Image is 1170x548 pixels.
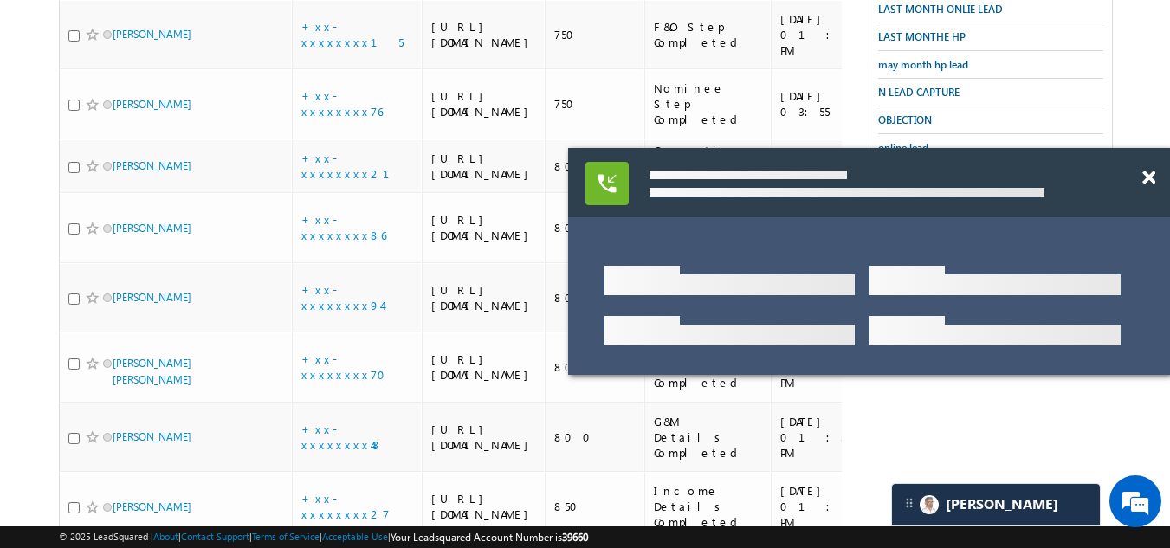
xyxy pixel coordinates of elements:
[113,28,191,41] a: [PERSON_NAME]
[301,491,390,521] a: +xx-xxxxxxxx27
[878,113,932,126] span: OBJECTION
[554,429,637,445] div: 800
[878,3,1003,16] span: LAST MONTH ONLIE LEAD
[301,351,396,382] a: +xx-xxxxxxxx70
[113,291,191,304] a: [PERSON_NAME]
[301,151,410,181] a: +xx-xxxxxxxx21
[391,531,588,544] span: Your Leadsquared Account Number is
[431,422,537,453] div: [URL][DOMAIN_NAME]
[431,351,537,383] div: [URL][DOMAIN_NAME]
[554,158,637,174] div: 800
[920,495,939,514] img: Carter
[780,414,877,461] div: [DATE] 01:38 PM
[431,19,537,50] div: [URL][DOMAIN_NAME]
[431,151,537,182] div: [URL][DOMAIN_NAME]
[878,86,960,99] span: N LEAD CAPTURE
[554,359,637,375] div: 800
[301,19,404,49] a: +xx-xxxxxxxx15
[431,282,537,313] div: [URL][DOMAIN_NAME]
[29,91,73,113] img: d_60004797649_company_0_60004797649
[554,96,637,112] div: 750
[878,58,968,71] span: may month hp lead
[654,414,763,461] div: G&M Details Completed
[59,529,588,545] span: © 2025 LeadSquared | | | | |
[301,422,383,452] a: +xx-xxxxxxxx48
[431,88,537,119] div: [URL][DOMAIN_NAME]
[236,425,314,448] em: Start Chat
[654,19,763,50] div: F&O Step Completed
[780,88,877,119] div: [DATE] 03:55 PM
[554,499,637,514] div: 850
[113,159,191,172] a: [PERSON_NAME]
[153,531,178,542] a: About
[554,220,637,235] div: 800
[301,88,383,119] a: +xx-xxxxxxxx76
[554,27,637,42] div: 750
[113,98,191,111] a: [PERSON_NAME]
[252,531,320,542] a: Terms of Service
[891,483,1101,526] div: carter-dragCarter[PERSON_NAME]
[878,141,928,154] span: online lead
[113,430,191,443] a: [PERSON_NAME]
[878,30,966,43] span: LAST MONTHE HP
[113,357,191,386] a: [PERSON_NAME] [PERSON_NAME]
[562,531,588,544] span: 39660
[431,491,537,522] div: [URL][DOMAIN_NAME]
[654,143,763,190] div: Occupation Details Completed
[113,500,191,513] a: [PERSON_NAME]
[431,212,537,243] div: [URL][DOMAIN_NAME]
[946,496,1058,513] span: Carter
[181,531,249,542] a: Contact Support
[23,160,316,410] textarea: Type your message and hit 'Enter'
[90,91,291,113] div: Chat with us now
[301,282,382,313] a: +xx-xxxxxxxx94
[780,11,877,58] div: [DATE] 01:56 PM
[284,9,326,50] div: Minimize live chat window
[113,222,191,235] a: [PERSON_NAME]
[322,531,388,542] a: Acceptable Use
[780,483,877,530] div: [DATE] 01:55 PM
[554,290,637,306] div: 800
[654,81,763,127] div: Nominee Step Completed
[301,212,386,242] a: +xx-xxxxxxxx86
[654,483,763,530] div: Income Details Completed
[902,496,916,510] img: carter-drag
